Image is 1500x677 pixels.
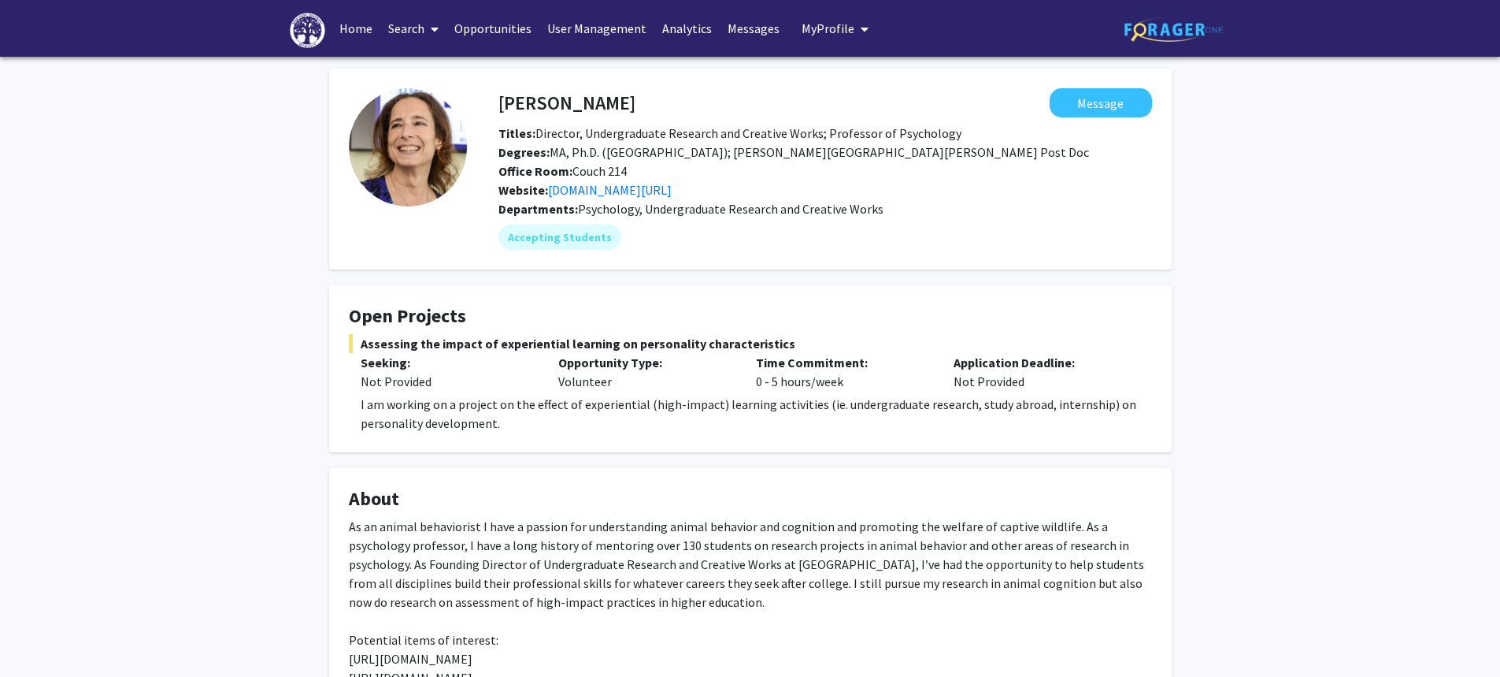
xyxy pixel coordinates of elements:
h4: Open Projects [349,305,1152,328]
img: ForagerOne Logo [1124,17,1223,42]
div: 0 - 5 hours/week [744,353,942,391]
a: User Management [539,1,654,56]
b: Departments: [498,201,578,217]
img: Profile Picture [349,88,467,206]
h4: About [349,488,1152,511]
p: Application Deadline: [954,353,1128,372]
a: Search [380,1,446,56]
a: Opens in a new tab [548,182,672,198]
a: Opportunities [446,1,539,56]
a: Home [331,1,380,56]
iframe: Chat [12,606,67,665]
mat-chip: Accepting Students [498,225,621,250]
div: Not Provided [361,372,535,391]
img: High Point University Logo [290,13,326,48]
span: Couch 214 [498,163,627,179]
span: MA, Ph.D. ([GEOGRAPHIC_DATA]); [PERSON_NAME][GEOGRAPHIC_DATA][PERSON_NAME] Post Doc [498,144,1089,160]
b: Office Room: [498,163,572,179]
p: Opportunity Type: [558,353,732,372]
a: Analytics [654,1,720,56]
span: Psychology, Undergraduate Research and Creative Works [578,201,883,217]
a: Messages [720,1,787,56]
button: Message Joanne Altman [1050,88,1152,117]
div: Volunteer [546,353,744,391]
b: Website: [498,182,548,198]
p: Seeking: [361,353,535,372]
p: Time Commitment: [756,353,930,372]
b: Titles: [498,125,535,141]
span: Assessing the impact of experiential learning on personality characteristics [349,334,1152,353]
p: I am working on a project on the effect of experiential (high-impact) learning activities (ie. un... [361,395,1152,433]
span: My Profile [802,20,854,36]
span: Director, Undergraduate Research and Creative Works; Professor of Psychology [498,125,961,141]
div: Not Provided [942,353,1139,391]
b: Degrees: [498,144,550,160]
h4: [PERSON_NAME] [498,88,635,117]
